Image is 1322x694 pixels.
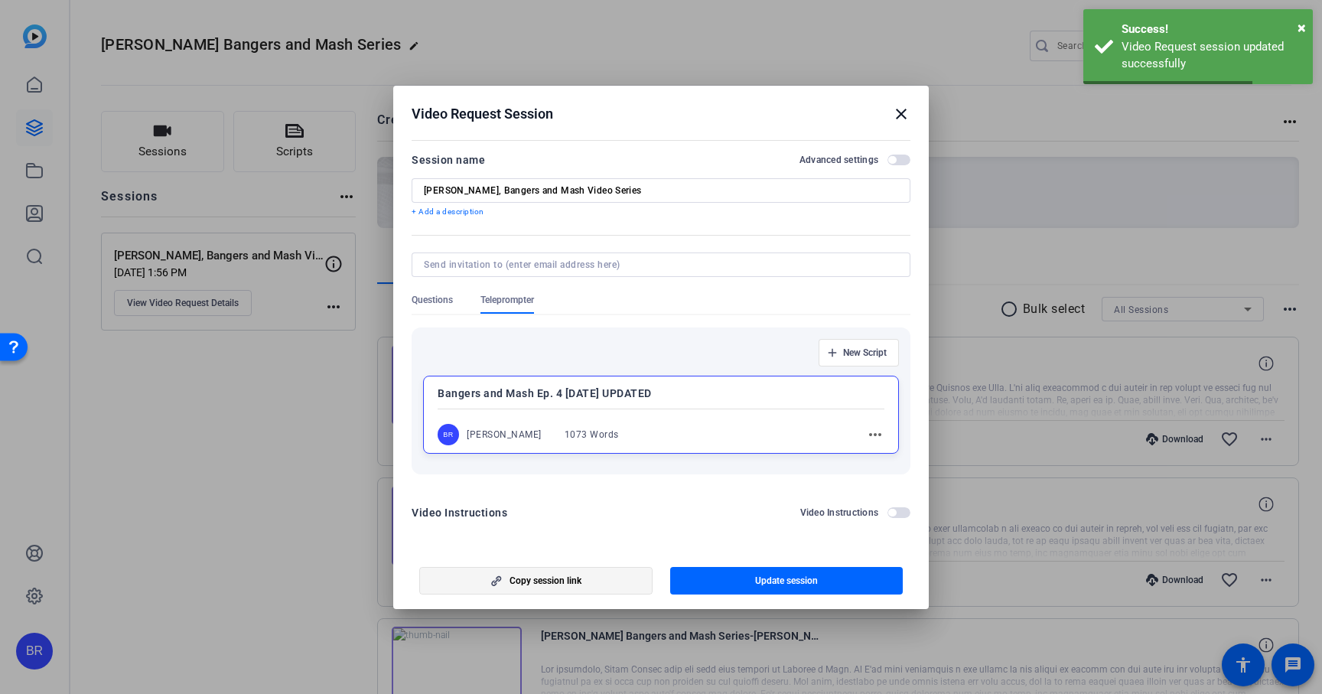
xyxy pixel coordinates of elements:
p: + Add a description [412,206,910,218]
span: Update session [755,575,818,587]
button: New Script [819,339,899,367]
div: 1073 Words [565,428,619,441]
mat-icon: more_horiz [866,425,884,444]
button: Copy session link [419,567,653,595]
div: Video Request Session [412,105,910,123]
span: Copy session link [510,575,581,587]
p: Bangers and Mash Ep. 4 [DATE] UPDATED [438,384,884,402]
button: Update session [670,567,904,595]
button: Close [1298,16,1306,39]
input: Enter Session Name [424,184,898,197]
span: Questions [412,294,453,306]
h2: Video Instructions [800,507,879,519]
span: × [1298,18,1306,37]
mat-icon: close [892,105,910,123]
input: Send invitation to (enter email address here) [424,259,892,271]
div: Video Request session updated successfully [1122,38,1301,73]
div: BR [438,424,459,445]
div: Session name [412,151,485,169]
span: Teleprompter [480,294,534,306]
div: [PERSON_NAME] [467,428,542,441]
div: Video Instructions [412,503,507,522]
h2: Advanced settings [799,154,878,166]
div: Success! [1122,21,1301,38]
span: New Script [843,347,887,359]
